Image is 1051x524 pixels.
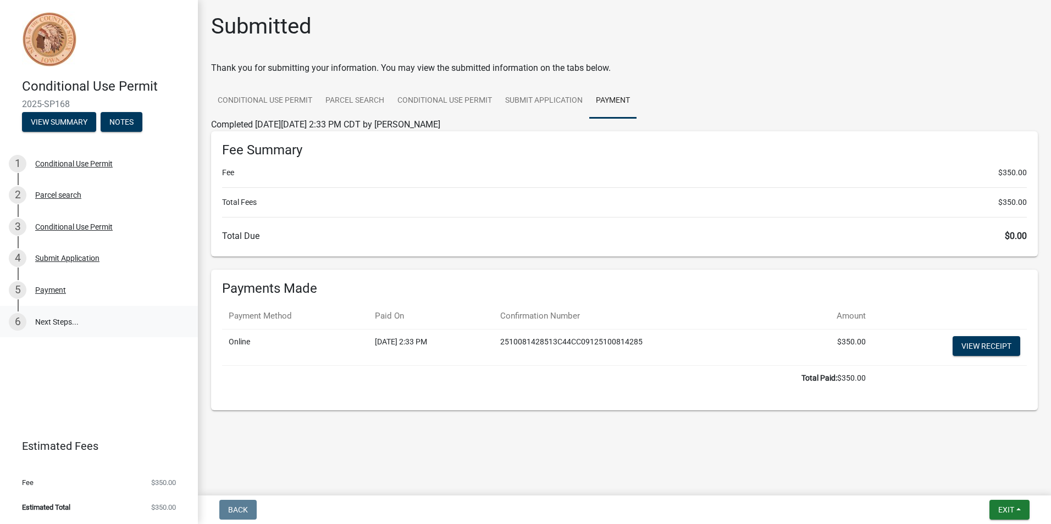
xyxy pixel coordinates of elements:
h6: Payments Made [222,281,1027,297]
h1: Submitted [211,13,312,40]
div: Payment [35,286,66,294]
th: Payment Method [222,303,368,329]
span: $350.00 [998,167,1027,179]
a: Submit Application [499,83,589,119]
a: Estimated Fees [9,435,180,457]
button: View Summary [22,112,96,132]
div: 6 [9,313,26,331]
td: Online [222,329,368,365]
a: Parcel search [319,83,391,119]
div: Parcel search [35,191,81,199]
div: Conditional Use Permit [35,223,113,231]
span: $350.00 [998,197,1027,208]
div: 1 [9,155,26,172]
wm-modal-confirm: Summary [22,118,96,127]
span: Exit [998,505,1014,514]
div: 4 [9,249,26,267]
a: View receipt [953,336,1020,356]
td: 2510081428513C44CC09125100814285 [494,329,792,365]
button: Notes [101,112,142,132]
a: Payment [589,83,637,119]
a: Conditional Use Permit [391,83,499,119]
th: Amount [791,303,872,329]
span: $350.00 [151,479,176,486]
div: 3 [9,218,26,236]
h4: Conditional Use Permit [22,79,189,94]
h6: Fee Summary [222,142,1027,158]
th: Confirmation Number [494,303,792,329]
b: Total Paid: [801,374,837,382]
th: Paid On [368,303,494,329]
div: 2 [9,186,26,204]
span: $0.00 [1005,231,1027,241]
div: Conditional Use Permit [35,160,113,168]
li: Total Fees [222,197,1027,208]
wm-modal-confirm: Notes [101,118,142,127]
button: Exit [989,500,1030,520]
span: Back [228,505,248,514]
span: Estimated Total [22,504,70,511]
div: Submit Application [35,254,99,262]
img: Sioux County, Iowa [22,12,77,67]
div: 5 [9,281,26,299]
span: 2025-SP168 [22,99,176,109]
a: Conditional Use Permit [211,83,319,119]
td: [DATE] 2:33 PM [368,329,494,365]
button: Back [219,500,257,520]
h6: Total Due [222,231,1027,241]
div: Thank you for submitting your information. You may view the submitted information on the tabs below. [211,62,1038,75]
td: $350.00 [791,329,872,365]
li: Fee [222,167,1027,179]
span: Completed [DATE][DATE] 2:33 PM CDT by [PERSON_NAME] [211,119,440,130]
span: Fee [22,479,34,486]
td: $350.00 [222,365,872,391]
span: $350.00 [151,504,176,511]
